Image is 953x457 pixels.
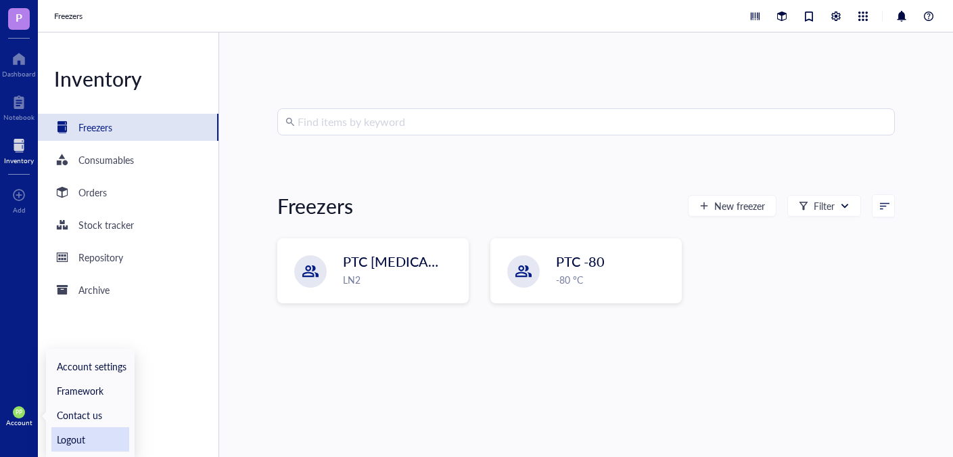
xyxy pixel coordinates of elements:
[16,409,22,416] span: PP
[78,250,123,265] div: Repository
[3,91,34,121] a: Notebook
[4,156,34,165] div: Inventory
[13,206,26,214] div: Add
[54,9,85,23] a: Freezers
[78,120,112,135] div: Freezers
[556,272,673,287] div: -80 °C
[38,276,218,303] a: Archive
[78,217,134,232] div: Stock tracker
[688,195,776,217] button: New freezer
[78,282,110,297] div: Archive
[38,211,218,238] a: Stock tracker
[4,135,34,165] a: Inventory
[78,152,134,167] div: Consumables
[51,378,129,403] a: Framework
[78,185,107,200] div: Orders
[38,179,218,206] a: Orders
[2,48,36,78] a: Dashboard
[51,354,129,378] a: Account settings
[38,114,218,141] a: Freezers
[2,70,36,78] div: Dashboard
[556,252,605,271] span: PTC -80
[51,403,129,427] a: Contact us
[3,113,34,121] div: Notebook
[277,192,353,219] div: Freezers
[814,198,835,213] div: Filter
[38,244,218,271] a: Repository
[38,146,218,173] a: Consumables
[343,252,529,271] span: PTC [MEDICAL_DATA] HD223
[343,272,460,287] div: LN2
[714,200,765,211] span: New freezer
[16,9,22,26] span: P
[38,65,218,92] div: Inventory
[51,427,129,452] a: Logout
[6,418,32,427] div: Account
